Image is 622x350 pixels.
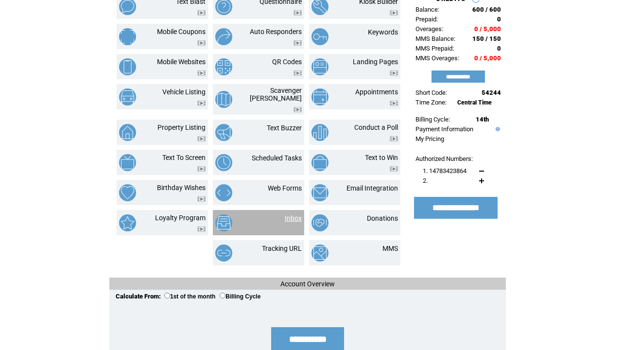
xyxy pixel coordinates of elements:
a: Vehicle Listing [162,88,206,96]
label: 1st of the month [164,293,215,300]
img: video.png [390,166,398,172]
span: 1. 14783423864 [423,167,466,175]
img: video.png [294,107,302,112]
img: email-integration.png [311,184,328,201]
a: Keywords [368,28,398,36]
img: vehicle-listing.png [119,88,136,105]
img: video.png [390,70,398,76]
a: Mobile Websites [157,58,206,66]
img: video.png [197,196,206,202]
a: Email Integration [346,184,398,192]
img: landing-pages.png [311,58,328,75]
img: video.png [390,10,398,16]
label: Billing Cycle [220,293,260,300]
img: video.png [197,70,206,76]
img: help.gif [493,127,500,131]
span: Account Overview [280,280,335,288]
a: Web Forms [268,184,302,192]
img: video.png [390,136,398,141]
img: inbox.png [215,214,232,231]
img: video.png [294,10,302,16]
span: 0 / 5,000 [474,54,501,62]
a: QR Codes [272,58,302,66]
a: Text To Screen [162,154,206,161]
a: Text Buzzer [267,124,302,132]
img: video.png [197,10,206,16]
span: Central Time [457,99,492,106]
img: auto-responders.png [215,28,232,45]
span: Prepaid: [415,16,438,23]
a: Birthday Wishes [157,184,206,192]
span: 0 [497,16,501,23]
img: scavenger-hunt.png [215,91,232,108]
span: Overages: [415,25,443,33]
img: video.png [197,136,206,141]
img: video.png [197,166,206,172]
span: MMS Balance: [415,35,455,42]
a: Payment Information [415,125,473,133]
a: Donations [367,214,398,222]
img: text-to-win.png [311,154,328,171]
span: 600 / 600 [472,6,501,13]
img: video.png [390,101,398,106]
img: scheduled-tasks.png [215,154,232,171]
span: 2. [423,177,428,184]
span: 54244 [482,89,501,96]
img: video.png [197,40,206,46]
img: qr-codes.png [215,58,232,75]
a: Auto Responders [250,28,302,35]
span: MMS Prepaid: [415,45,454,52]
img: mobile-websites.png [119,58,136,75]
img: mobile-coupons.png [119,28,136,45]
img: birthday-wishes.png [119,184,136,201]
img: loyalty-program.png [119,214,136,231]
span: 150 / 150 [472,35,501,42]
span: Calculate From: [116,293,161,300]
img: text-to-screen.png [119,154,136,171]
img: tracking-url.png [215,245,232,262]
span: MMS Overages: [415,54,459,62]
img: keywords.png [311,28,328,45]
a: Loyalty Program [155,214,206,222]
img: conduct-a-poll.png [311,124,328,141]
img: video.png [294,40,302,46]
a: Text to Win [365,154,398,161]
img: web-forms.png [215,184,232,201]
span: Authorized Numbers: [415,155,473,162]
a: Mobile Coupons [157,28,206,35]
a: MMS [382,245,398,252]
img: donations.png [311,214,328,231]
a: Scheduled Tasks [252,154,302,162]
img: video.png [294,70,302,76]
img: video.png [197,227,206,232]
span: Short Code: [415,89,447,96]
span: 0 / 5,000 [474,25,501,33]
a: Appointments [355,88,398,96]
a: Conduct a Poll [354,123,398,131]
a: Tracking URL [262,245,302,252]
img: appointments.png [311,88,328,105]
span: 0 [497,45,501,52]
input: Billing Cycle [220,293,225,298]
img: mms.png [311,245,328,262]
img: text-buzzer.png [215,124,232,141]
a: Inbox [285,214,302,222]
span: 14th [476,116,489,123]
input: 1st of the month [164,293,170,298]
span: Balance: [415,6,439,13]
span: Billing Cycle: [415,116,450,123]
img: property-listing.png [119,124,136,141]
a: Scavenger [PERSON_NAME] [250,87,302,102]
a: Landing Pages [353,58,398,66]
a: My Pricing [415,135,444,142]
span: Time Zone: [415,99,447,106]
img: video.png [197,101,206,106]
a: Property Listing [157,123,206,131]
